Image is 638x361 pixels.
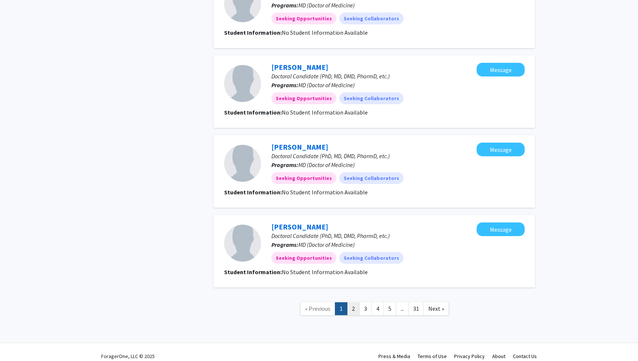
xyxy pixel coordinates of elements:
[384,302,396,315] a: 5
[271,13,336,24] mat-chip: Seeking Opportunities
[271,152,390,160] span: Doctoral Candidate (PhD, MD, DMD, PharmD, etc.)
[6,328,31,355] iframe: Chat
[282,29,368,36] span: No Student Information Available
[271,72,390,80] span: Doctoral Candidate (PhD, MD, DMD, PharmD, etc.)
[282,188,368,196] span: No Student Information Available
[335,302,347,315] a: 1
[282,109,368,116] span: No Student Information Available
[298,161,355,168] span: MD (Doctor of Medicine)
[271,222,328,231] a: [PERSON_NAME]
[418,353,447,360] a: Terms of Use
[224,188,282,196] b: Student Information:
[271,241,298,248] b: Programs:
[371,302,384,315] a: 4
[408,302,424,315] a: 31
[224,109,282,116] b: Student Information:
[300,302,335,315] a: Previous Page
[454,353,485,360] a: Privacy Policy
[339,172,404,184] mat-chip: Seeking Collaborators
[477,143,525,156] button: Message Mark Isabelle
[378,353,410,360] a: Press & Media
[224,268,282,276] b: Student Information:
[271,232,390,239] span: Doctoral Candidate (PhD, MD, DMD, PharmD, etc.)
[401,305,404,312] span: ...
[282,268,368,276] span: No Student Information Available
[271,252,336,264] mat-chip: Seeking Opportunities
[271,172,336,184] mat-chip: Seeking Opportunities
[298,1,355,9] span: MD (Doctor of Medicine)
[428,305,444,312] span: Next »
[477,222,525,236] button: Message Mateja Stefanovic
[359,302,372,315] a: 3
[298,241,355,248] span: MD (Doctor of Medicine)
[271,62,328,72] a: [PERSON_NAME]
[298,81,355,89] span: MD (Doctor of Medicine)
[224,29,282,36] b: Student Information:
[271,1,298,9] b: Programs:
[271,142,328,151] a: [PERSON_NAME]
[339,92,404,104] mat-chip: Seeking Collaborators
[305,305,330,312] span: « Previous
[271,92,336,104] mat-chip: Seeking Opportunities
[347,302,360,315] a: 2
[271,161,298,168] b: Programs:
[339,252,404,264] mat-chip: Seeking Collaborators
[477,63,525,76] button: Message Brandon Alonso
[492,353,505,360] a: About
[513,353,537,360] a: Contact Us
[423,302,449,315] a: Next
[339,13,404,24] mat-chip: Seeking Collaborators
[214,295,535,325] nav: Page navigation
[271,81,298,89] b: Programs:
